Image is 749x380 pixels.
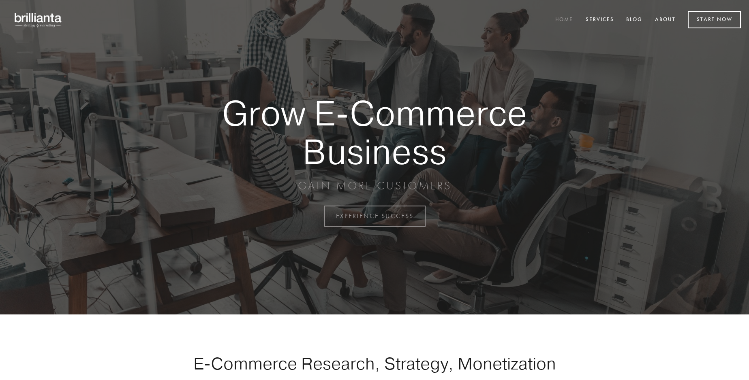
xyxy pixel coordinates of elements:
a: About [650,13,681,27]
h1: E-Commerce Research, Strategy, Monetization [168,353,581,374]
img: brillianta - research, strategy, marketing [8,8,69,32]
a: EXPERIENCE SUCCESS [324,206,426,227]
a: Home [550,13,578,27]
strong: Grow E-Commerce Business [194,94,555,170]
a: Blog [621,13,648,27]
a: Services [580,13,619,27]
a: Start Now [688,11,741,28]
p: GAIN MORE CUSTOMERS [194,178,555,193]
